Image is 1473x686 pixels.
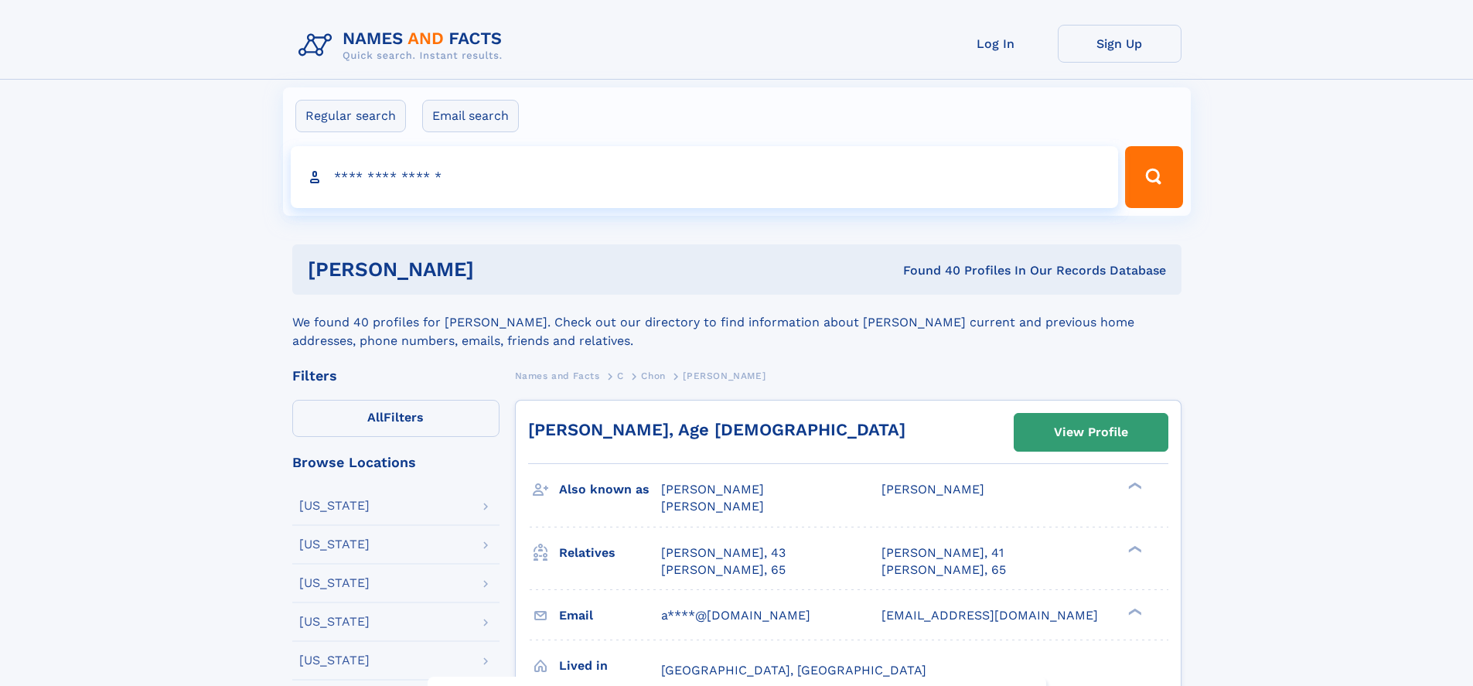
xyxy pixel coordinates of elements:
[367,410,384,425] span: All
[422,100,519,132] label: Email search
[308,260,689,279] h1: [PERSON_NAME]
[661,544,786,561] a: [PERSON_NAME], 43
[299,577,370,589] div: [US_STATE]
[1125,146,1182,208] button: Search Button
[292,369,500,383] div: Filters
[661,482,764,497] span: [PERSON_NAME]
[661,663,926,677] span: [GEOGRAPHIC_DATA], [GEOGRAPHIC_DATA]
[299,654,370,667] div: [US_STATE]
[559,602,661,629] h3: Email
[617,366,624,385] a: C
[881,561,1006,578] a: [PERSON_NAME], 65
[299,538,370,551] div: [US_STATE]
[688,262,1166,279] div: Found 40 Profiles In Our Records Database
[295,100,406,132] label: Regular search
[881,482,984,497] span: [PERSON_NAME]
[292,25,515,67] img: Logo Names and Facts
[1058,25,1181,63] a: Sign Up
[559,476,661,503] h3: Also known as
[528,420,905,439] a: [PERSON_NAME], Age [DEMOGRAPHIC_DATA]
[292,456,500,469] div: Browse Locations
[661,499,764,514] span: [PERSON_NAME]
[661,561,786,578] a: [PERSON_NAME], 65
[881,608,1098,623] span: [EMAIL_ADDRESS][DOMAIN_NAME]
[292,295,1181,350] div: We found 40 profiles for [PERSON_NAME]. Check out our directory to find information about [PERSON...
[1124,544,1143,554] div: ❯
[559,540,661,566] h3: Relatives
[683,370,765,381] span: [PERSON_NAME]
[515,366,600,385] a: Names and Facts
[1124,606,1143,616] div: ❯
[299,616,370,628] div: [US_STATE]
[292,400,500,437] label: Filters
[641,366,665,385] a: Chon
[559,653,661,679] h3: Lived in
[934,25,1058,63] a: Log In
[641,370,665,381] span: Chon
[617,370,624,381] span: C
[1124,481,1143,491] div: ❯
[299,500,370,512] div: [US_STATE]
[881,544,1004,561] a: [PERSON_NAME], 41
[291,146,1119,208] input: search input
[1054,415,1128,450] div: View Profile
[1014,414,1168,451] a: View Profile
